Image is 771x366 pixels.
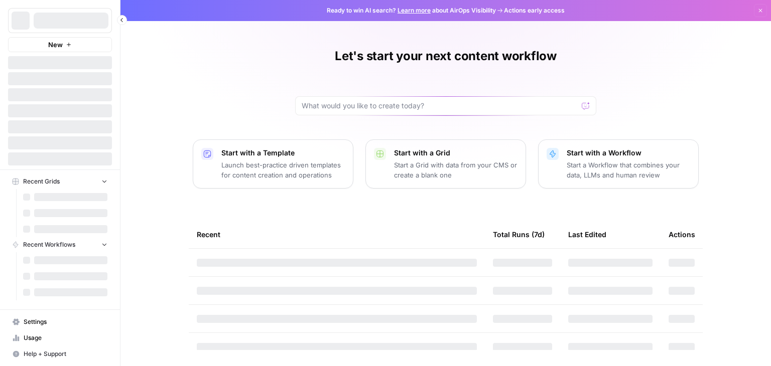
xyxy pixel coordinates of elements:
[398,7,431,14] a: Learn more
[302,101,578,111] input: What would you like to create today?
[23,240,75,249] span: Recent Workflows
[24,349,107,358] span: Help + Support
[8,346,112,362] button: Help + Support
[327,6,496,15] span: Ready to win AI search? about AirOps Visibility
[193,139,353,189] button: Start with a TemplateLaunch best-practice driven templates for content creation and operations
[567,148,690,158] p: Start with a Workflow
[24,317,107,326] span: Settings
[493,221,545,248] div: Total Runs (7d)
[568,221,606,248] div: Last Edited
[221,160,345,180] p: Launch best-practice driven templates for content creation and operations
[669,221,695,248] div: Actions
[24,333,107,342] span: Usage
[394,160,518,180] p: Start a Grid with data from your CMS or create a blank one
[504,6,565,15] span: Actions early access
[538,139,699,189] button: Start with a WorkflowStart a Workflow that combines your data, LLMs and human review
[197,221,477,248] div: Recent
[221,148,345,158] p: Start with a Template
[567,160,690,180] p: Start a Workflow that combines your data, LLMs and human review
[8,314,112,330] a: Settings
[394,148,518,158] p: Start with a Grid
[8,237,112,252] button: Recent Workflows
[365,139,526,189] button: Start with a GridStart a Grid with data from your CMS or create a blank one
[48,40,63,50] span: New
[23,177,60,186] span: Recent Grids
[8,330,112,346] a: Usage
[8,174,112,189] button: Recent Grids
[8,37,112,52] button: New
[335,48,557,64] h1: Let's start your next content workflow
